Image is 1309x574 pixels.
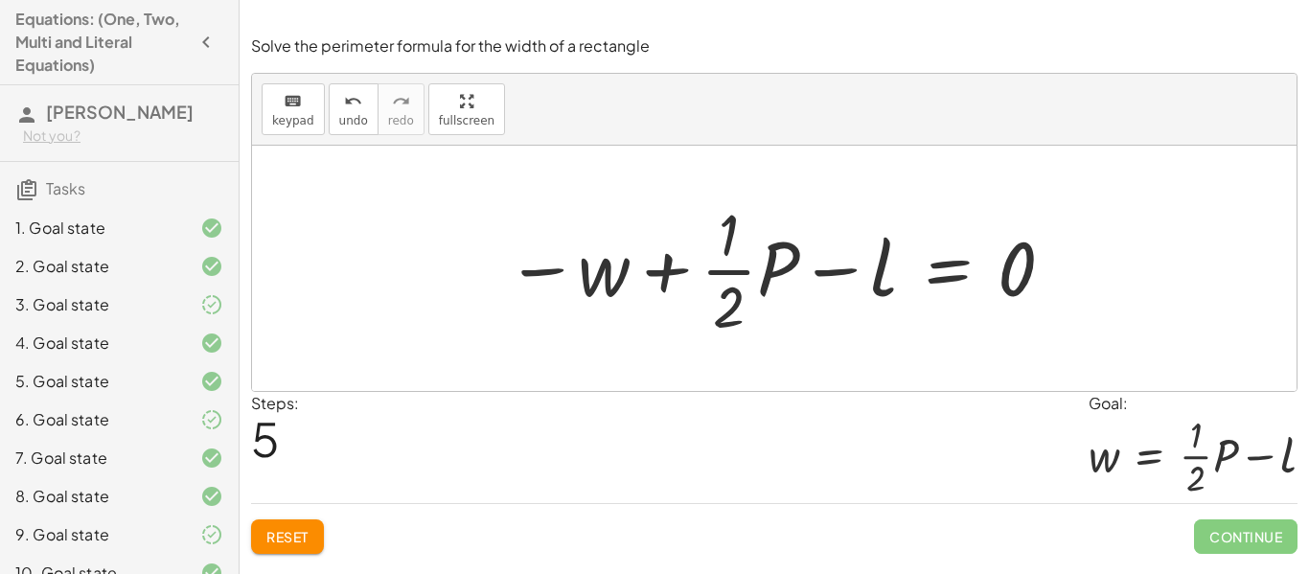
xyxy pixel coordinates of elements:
[439,114,494,127] span: fullscreen
[15,293,170,316] div: 3. Goal state
[15,217,170,240] div: 1. Goal state
[428,83,505,135] button: fullscreen
[339,114,368,127] span: undo
[23,126,223,146] div: Not you?
[200,370,223,393] i: Task finished and correct.
[251,519,324,554] button: Reset
[46,101,194,123] span: [PERSON_NAME]
[266,528,309,545] span: Reset
[15,485,170,508] div: 8. Goal state
[200,293,223,316] i: Task finished and part of it marked as correct.
[329,83,379,135] button: undoundo
[200,523,223,546] i: Task finished and part of it marked as correct.
[284,90,302,113] i: keyboard
[378,83,425,135] button: redoredo
[15,8,189,77] h4: Equations: (One, Two, Multi and Literal Equations)
[251,35,1298,57] p: Solve the perimeter formula for the width of a rectangle
[200,217,223,240] i: Task finished and correct.
[388,114,414,127] span: redo
[251,409,280,468] span: 5
[200,408,223,431] i: Task finished and part of it marked as correct.
[15,408,170,431] div: 6. Goal state
[15,332,170,355] div: 4. Goal state
[15,370,170,393] div: 5. Goal state
[15,447,170,470] div: 7. Goal state
[344,90,362,113] i: undo
[251,393,299,413] label: Steps:
[200,485,223,508] i: Task finished and correct.
[15,255,170,278] div: 2. Goal state
[46,178,85,198] span: Tasks
[200,447,223,470] i: Task finished and correct.
[200,255,223,278] i: Task finished and correct.
[262,83,325,135] button: keyboardkeypad
[1089,392,1298,415] div: Goal:
[15,523,170,546] div: 9. Goal state
[200,332,223,355] i: Task finished and correct.
[272,114,314,127] span: keypad
[392,90,410,113] i: redo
